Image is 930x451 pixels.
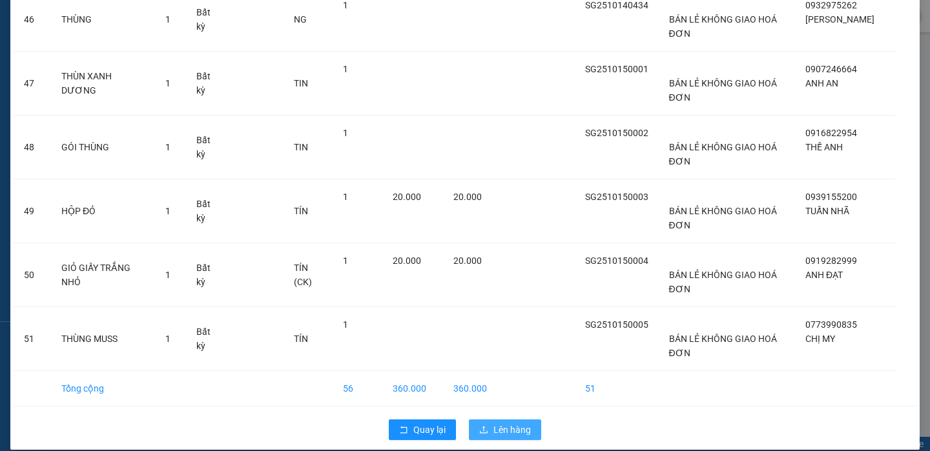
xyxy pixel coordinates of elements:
td: Tổng cộng [51,371,155,406]
span: SG2510150003 [585,192,648,202]
button: uploadLên hàng [469,419,541,440]
span: 0919282999 [805,256,857,266]
img: logo.jpg [6,6,52,52]
td: 50 [14,243,51,307]
td: Bất kỳ [186,179,229,243]
td: HỘP ĐỎ [51,179,155,243]
span: 0916822954 [805,128,857,138]
td: GIỎ GIẤY TRẮNG NHỎ [51,243,155,307]
span: 1 [165,206,170,216]
span: TIN [294,142,308,152]
span: Lên hàng [493,423,531,437]
span: BÁN LẺ KHÔNG GIAO HOÁ ĐƠN [669,14,777,39]
span: ANH AN [805,78,838,88]
td: 360.000 [382,371,443,406]
td: Bất kỳ [186,52,229,115]
li: [PERSON_NAME] - 0931936768 [6,6,187,55]
span: 0773990835 [805,319,857,330]
span: 0939155200 [805,192,857,202]
span: SG2510150005 [585,319,648,330]
td: 51 [14,307,51,371]
span: SG2510150004 [585,256,648,266]
span: 1 [165,14,170,25]
span: BÁN LẺ KHÔNG GIAO HOÁ ĐƠN [669,334,777,358]
td: 47 [14,52,51,115]
li: VP TP. [PERSON_NAME] [6,70,89,98]
span: ANH ĐẠT [805,270,843,280]
span: upload [479,425,488,436]
span: BÁN LẺ KHÔNG GIAO HOÁ ĐƠN [669,206,777,230]
span: 1 [343,128,348,138]
span: 0907246664 [805,64,857,74]
td: THÙNG MUSS [51,307,155,371]
span: BÁN LẺ KHÔNG GIAO HOÁ ĐƠN [669,78,777,103]
span: TÍN [294,334,308,344]
td: Bất kỳ [186,243,229,307]
span: BÁN LẺ KHÔNG GIAO HOÁ ĐƠN [669,142,777,166]
td: 51 [575,371,659,406]
span: [PERSON_NAME] [805,14,874,25]
span: SG2510150001 [585,64,648,74]
span: THẾ ANH [805,142,843,152]
td: 49 [14,179,51,243]
span: Quay lại [413,423,446,437]
span: SG2510150002 [585,128,648,138]
td: Bất kỳ [186,115,229,179]
span: 20.000 [453,192,482,202]
span: TIN [294,78,308,88]
span: rollback [399,425,408,436]
span: 1 [165,270,170,280]
span: 1 [165,142,170,152]
td: GÓI THÙNG [51,115,155,179]
span: environment [89,86,98,95]
span: 20.000 [393,192,421,202]
span: TUẤN NHÃ [805,206,849,216]
td: THÙN XANH DƯƠNG [51,52,155,115]
td: 56 [333,371,382,406]
span: 1 [165,78,170,88]
b: 107/1 , Đường 2/9 P1, TP Vĩnh Long [89,86,158,125]
td: Bất kỳ [186,307,229,371]
span: 1 [343,319,348,330]
span: 1 [343,192,348,202]
span: CHỊ MY [805,334,835,344]
span: TÍN (CK) [294,263,312,287]
button: rollbackQuay lại [389,419,456,440]
span: BÁN LẺ KHÔNG GIAO HOÁ ĐƠN [669,270,777,294]
span: 1 [343,256,348,266]
li: VP Vĩnh Long [89,70,172,84]
span: 1 [165,334,170,344]
span: 20.000 [393,256,421,266]
span: NG [294,14,307,25]
span: 1 [343,64,348,74]
span: 20.000 [453,256,482,266]
span: TÍN [294,206,308,216]
td: 48 [14,115,51,179]
td: 360.000 [443,371,497,406]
